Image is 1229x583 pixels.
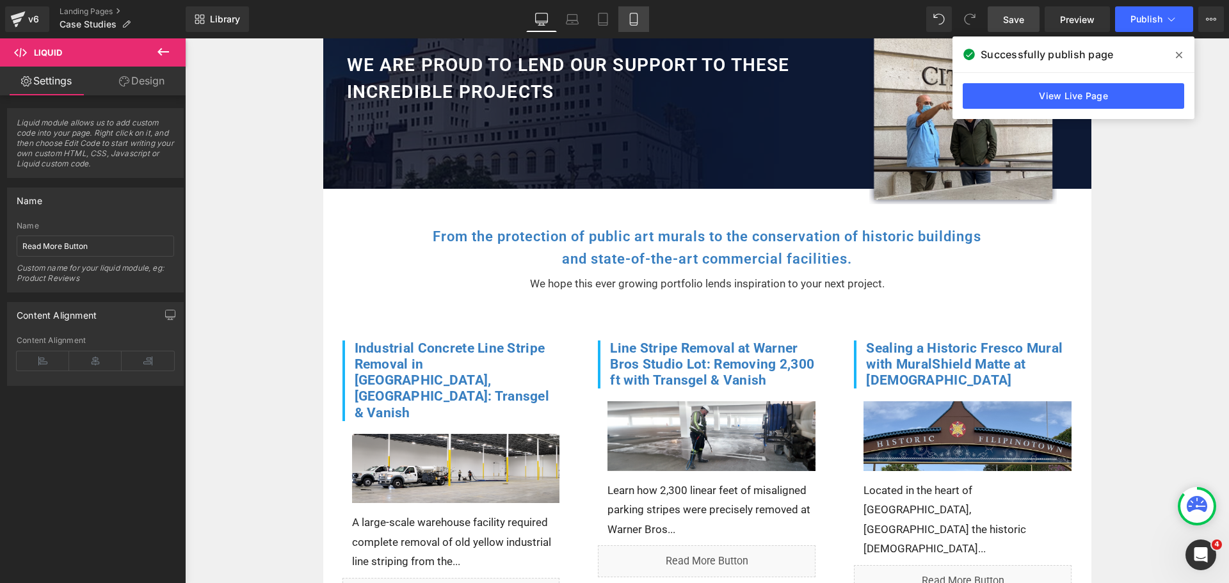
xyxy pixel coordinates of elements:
a: Mobile [618,6,649,32]
div: Learn how 2,300 linear feet of misaligned parking stripes were precisely removed at Warner Bros... [413,442,631,501]
button: Undo [926,6,952,32]
a: Desktop [526,6,557,32]
button: Publish [1115,6,1193,32]
div: Content Alignment [17,303,97,321]
span: Case Studies [60,19,116,29]
span: Liquid module allows us to add custom code into your page. Right click on it, and then choose Edi... [17,118,174,177]
a: View Live Page [963,83,1184,109]
div: v6 [26,11,42,28]
div: Custom name for your liquid module, eg: Product Reviews [17,263,174,292]
a: Preview [1045,6,1110,32]
img: Sealing a Historic Fresco Mural with MuralShield Matte at Saint Columban Church [669,363,887,432]
h4: We are proud to lend our support to these incredible projects [162,13,627,67]
div: Name [17,221,174,230]
span: Successfully publish page [981,47,1113,62]
a: Line Stripe Removal at Warner Bros Studio Lot: Removing 2,300 ft with Transgel & Vanish [413,302,631,351]
img: Industrial Concrete Line Stripe Removal in Hawthorne, CA: Transgel & Vanish [157,395,375,465]
a: Industrial Concrete Line Stripe Removal in [GEOGRAPHIC_DATA], [GEOGRAPHIC_DATA]: Transgel & Vanish [157,302,375,383]
span: Publish [1130,14,1162,24]
span: From the protection of public art murals to the conservation of historic buildings and state-of-t... [248,190,796,228]
a: Sealing a Historic Fresco Mural with MuralShield Matte at [DEMOGRAPHIC_DATA] [669,302,887,351]
div: A large-scale warehouse facility required complete removal of old yellow industrial line striping... [157,474,375,533]
a: Landing Pages [60,6,186,17]
button: Redo [957,6,983,32]
a: Tablet [588,6,618,32]
a: v6 [5,6,49,32]
div: Content Alignment [17,336,174,345]
a: Design [95,67,188,95]
iframe: Intercom live chat [1185,539,1216,570]
button: More [1198,6,1224,32]
div: Name [17,188,42,206]
span: Save [1003,13,1024,26]
p: We hope this ever growing portfolio lends inspiration to your next project. [177,237,868,254]
span: Library [210,13,240,25]
div: Located in the heart of [GEOGRAPHIC_DATA], [GEOGRAPHIC_DATA] the historic [DEMOGRAPHIC_DATA]... [669,442,887,520]
span: Preview [1060,13,1095,26]
img: Line Stripe Removal at Warner Bros Studio Lot: Removing 2,300 ft with Transgel & Vanish [413,363,631,432]
span: 4 [1212,539,1222,550]
a: Laptop [557,6,588,32]
span: Liquid [34,47,62,58]
a: New Library [186,6,249,32]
